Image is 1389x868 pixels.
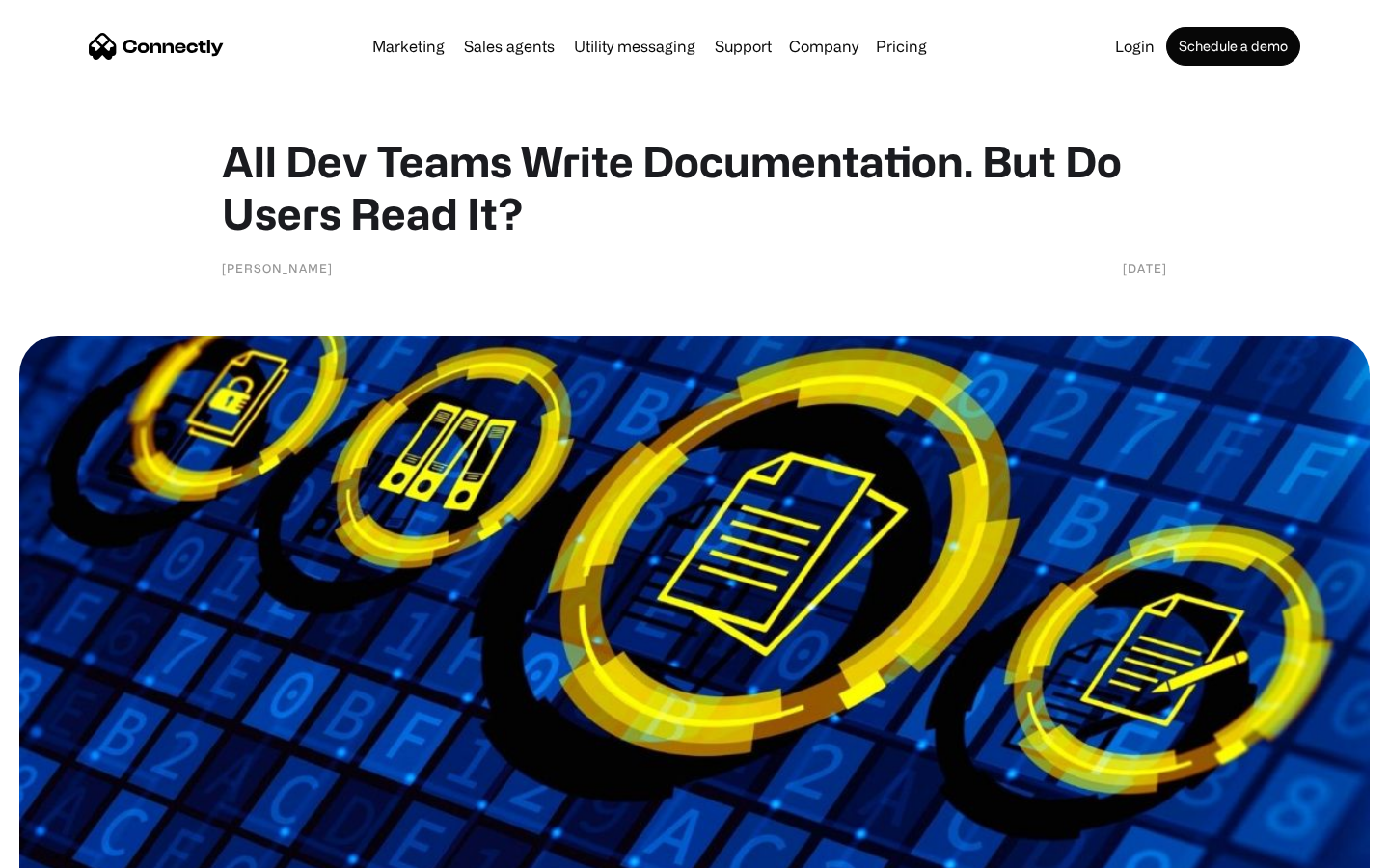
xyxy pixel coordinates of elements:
[365,39,452,54] a: Marketing
[222,135,1167,239] h1: All Dev Teams Write Documentation. But Do Users Read It?
[39,834,116,861] ul: Language list
[789,33,858,60] div: Company
[868,39,935,54] a: Pricing
[1123,258,1167,278] div: [DATE]
[707,39,779,54] a: Support
[1107,39,1162,54] a: Login
[456,39,562,54] a: Sales agents
[19,834,116,861] aside: Language selected: English
[566,39,703,54] a: Utility messaging
[1166,27,1300,66] a: Schedule a demo
[222,258,333,278] div: [PERSON_NAME]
